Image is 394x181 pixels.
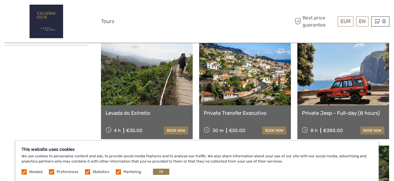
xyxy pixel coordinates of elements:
[340,18,351,24] span: EUR
[164,127,188,135] a: book now
[29,169,42,175] label: Needed
[293,14,336,28] span: Best price guarantee
[204,110,286,116] a: Private Transfer Executivo
[356,16,368,26] div: EN
[262,127,286,135] a: book now
[93,169,109,175] label: Statistics
[302,110,384,116] a: Private Jeep - Full-day (8 hours)
[101,17,115,26] a: Tours
[323,128,343,133] div: €380.00
[360,127,384,135] a: book now
[311,128,318,133] span: 8 h
[114,128,121,133] span: 4 h
[212,128,223,133] span: 30 m
[153,169,169,175] button: OK
[22,147,372,152] h5: This website uses cookies
[229,128,245,133] div: €55.00
[15,141,379,181] div: We use cookies to personalise content and ads, to provide social media features and to analyse ou...
[381,18,387,24] span: 0
[57,169,78,175] label: Preferences
[106,110,188,116] a: Levada do Estreito
[123,169,141,175] label: Marketing
[126,128,143,133] div: €35.00
[30,5,63,38] img: 3285-50543be5-8323-43bf-9ee5-d3f46c372491_logo_big.jpg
